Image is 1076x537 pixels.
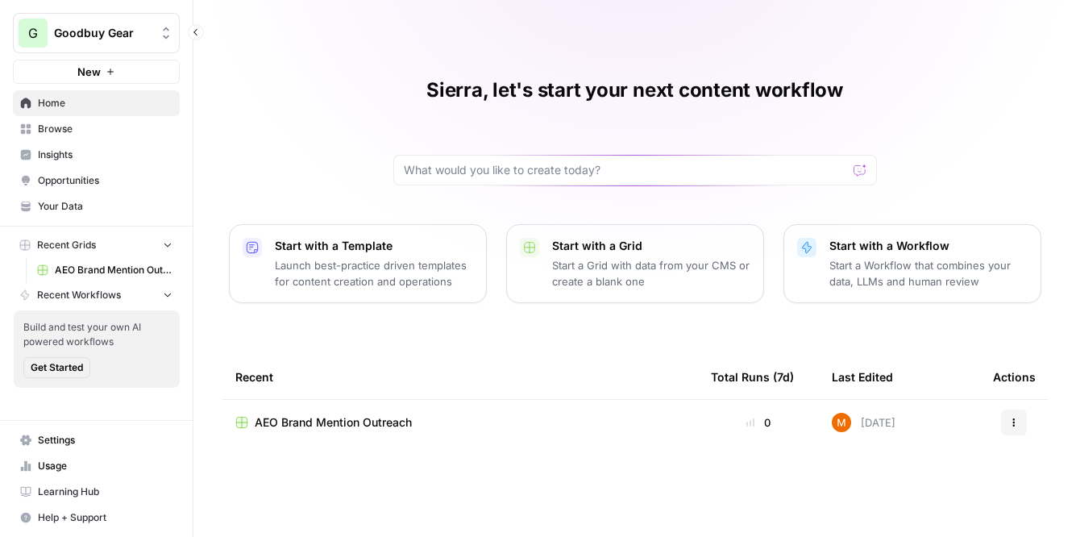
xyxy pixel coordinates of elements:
div: Recent [235,355,685,399]
div: Total Runs (7d) [711,355,794,399]
img: 4suam345j4k4ehuf80j2ussc8x0k [832,413,851,432]
button: Start with a GridStart a Grid with data from your CMS or create a blank one [506,224,764,303]
button: Start with a WorkflowStart a Workflow that combines your data, LLMs and human review [783,224,1041,303]
span: Help + Support [38,510,172,525]
p: Start with a Workflow [829,238,1028,254]
span: Build and test your own AI powered workflows [23,320,170,349]
span: Goodbuy Gear [54,25,152,41]
button: Workspace: Goodbuy Gear [13,13,180,53]
button: Help + Support [13,505,180,531]
p: Start with a Template [275,238,473,254]
p: Launch best-practice driven templates for content creation and operations [275,257,473,289]
span: Usage [38,459,172,473]
a: Usage [13,453,180,479]
a: AEO Brand Mention Outreach [235,414,685,431]
span: AEO Brand Mention Outreach [55,263,172,277]
button: Recent Grids [13,233,180,257]
div: Actions [993,355,1036,399]
div: [DATE] [832,413,895,432]
input: What would you like to create today? [404,162,847,178]
span: Settings [38,433,172,447]
a: Home [13,90,180,116]
span: Recent Grids [37,238,96,252]
div: Last Edited [832,355,893,399]
a: Settings [13,427,180,453]
span: Insights [38,148,172,162]
span: Your Data [38,199,172,214]
span: Get Started [31,360,83,375]
span: Opportunities [38,173,172,188]
span: Browse [38,122,172,136]
p: Start a Workflow that combines your data, LLMs and human review [829,257,1028,289]
span: AEO Brand Mention Outreach [255,414,412,431]
a: AEO Brand Mention Outreach [30,257,180,283]
span: Learning Hub [38,485,172,499]
a: Learning Hub [13,479,180,505]
button: Start with a TemplateLaunch best-practice driven templates for content creation and operations [229,224,487,303]
button: Get Started [23,357,90,378]
h1: Sierra, let's start your next content workflow [426,77,843,103]
span: Home [38,96,172,110]
div: 0 [711,414,806,431]
button: Recent Workflows [13,283,180,307]
button: New [13,60,180,84]
p: Start with a Grid [552,238,750,254]
span: New [77,64,101,80]
a: Insights [13,142,180,168]
a: Opportunities [13,168,180,194]
span: G [28,23,38,43]
a: Your Data [13,194,180,219]
a: Browse [13,116,180,142]
span: Recent Workflows [37,288,121,302]
p: Start a Grid with data from your CMS or create a blank one [552,257,750,289]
